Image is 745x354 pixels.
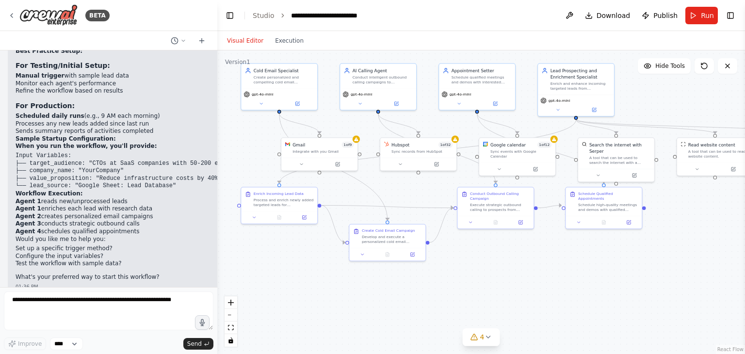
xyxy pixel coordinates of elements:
[470,191,530,201] div: Conduct Outbound Calling Campaign
[591,219,617,226] button: No output available
[374,251,401,258] button: No output available
[342,142,354,148] span: Number of enabled actions
[16,190,83,197] strong: Workflow Execution:
[16,205,398,213] li: enriches each lead with research data
[16,113,84,119] strong: Scheduled daily runs
[16,62,110,69] strong: For Testing/Initial Setup:
[452,67,512,74] div: Appointment Setter
[681,142,686,146] img: ScrapeWebsiteTool
[578,137,655,182] div: SerperDevToolSearch the internet with SerperA tool that can be used to search the internet with a...
[480,332,485,342] span: 4
[701,11,714,20] span: Run
[254,75,314,85] div: Create personalized and compelling cold email campaigns to {target_audience} for {company_name}, ...
[589,155,650,165] div: A tool that can be used to search the internet with a search_query. Supports different search typ...
[419,161,454,168] button: Open in side panel
[183,338,213,350] button: Send
[241,187,318,224] div: Enrich Incoming Lead DataProcess and enrich newly added targeted leads for {company_name}. Take r...
[269,35,309,47] button: Execution
[16,274,398,281] p: What's your preferred way to start this workflow?
[194,35,210,47] button: Start a new chat
[391,142,409,148] div: Hubspot
[573,120,619,134] g: Edge from c34ff60c-e633-4ddf-9722-d46bf0a1cef3 to c5afbfe0-f721-41bf-adc1-28aa5256b79b
[597,11,631,20] span: Download
[375,113,499,183] g: Edge from 0906748f-b999-4db8-953e-894686f33f47 to 6abfd6c8-f5ed-4c53-8b9a-2130555bb027
[322,202,453,211] g: Edge from 98168ee1-a663-401b-961a-11930f3541e4 to 6abfd6c8-f5ed-4c53-8b9a-2130555bb027
[225,296,237,347] div: React Flow controls
[254,191,304,196] div: Enrich Incoming Lead Data
[537,142,552,148] span: Number of enabled actions
[16,228,398,236] li: schedules qualified appointments
[353,67,413,74] div: AI Calling Agent
[16,152,249,189] code: Input Variables: ├── target_audience: "CTOs at SaaS companies with 50-200 employees" ├── company_...
[16,198,41,205] strong: Agent 1
[16,205,41,212] strong: Agent 1
[384,142,389,146] img: HubSpot
[351,92,372,97] span: gpt-4o-mini
[16,135,116,142] strong: Sample Startup Configuration:
[474,113,520,134] g: Edge from 8f0fe420-1339-4f5f-94e4-9bd52ec404bd to 6abaab8b-3f33-4583-b29d-e274b06ac65e
[349,224,426,261] div: Create Cold Email CampaignDevelop and execute a personalized cold email campaign targeting {targe...
[463,328,500,346] button: 4
[478,100,513,107] button: Open in side panel
[16,253,398,260] li: Configure the input variables?
[292,142,305,148] div: Gmail
[551,67,611,80] div: Lead Prospecting and Enrichment Specialist
[293,214,315,221] button: Open in side panel
[292,149,354,154] div: Integrate with you Gmail
[16,72,398,80] li: with sample lead data
[380,137,457,171] div: HubSpotHubspot1of32Sync records from HubSpot
[617,172,652,179] button: Open in side panel
[254,197,314,207] div: Process and enrich newly added targeted leads for {company_name}. Take raw lead information (name...
[510,219,531,226] button: Open in side panel
[638,58,691,74] button: Hide Tools
[16,102,75,110] strong: For Production:
[565,187,642,229] div: Schedule Qualified AppointmentsSchedule high-quality meetings and demos with qualified prospects ...
[16,220,398,228] li: conducts strategic outbound calls
[438,142,453,148] span: Number of enabled actions
[653,11,678,20] span: Publish
[320,161,355,168] button: Open in side panel
[724,9,737,22] button: Show right sidebar
[16,128,398,135] li: Sends summary reports of activities completed
[253,11,383,20] nav: breadcrumb
[16,283,398,290] div: 01:36 PM
[16,245,398,253] li: Set up a specific trigger method?
[276,113,323,134] g: Edge from 1f39315e-5fad-429d-baba-975b3afd6964 to 4f56eb8e-d9be-4d50-8474-0d30924d5314
[16,236,398,243] p: Would you like me to help you:
[221,35,269,47] button: Visual Editor
[577,106,612,113] button: Open in side panel
[225,334,237,347] button: toggle interactivity
[195,315,210,330] button: Click to speak your automation idea
[479,137,556,176] div: Google CalendarGoogle calendar1of12Sync events with Google Calendar
[187,340,202,348] span: Send
[16,80,398,88] li: Monitor each agent's performance
[589,142,650,154] div: Search the internet with Serper
[252,92,273,97] span: gpt-4o-mini
[391,149,453,154] div: Sync records from HubSpot
[225,309,237,322] button: zoom out
[276,113,390,221] g: Edge from 1f39315e-5fad-429d-baba-975b3afd6964 to 6cb28081-1fbc-44f7-8b9f-1ee811ce7bb8
[578,191,638,201] div: Schedule Qualified Appointments
[470,202,530,212] div: Execute strategic outbound calling to prospects from {target_audience} for {company_name}. Search...
[457,187,534,229] div: Conduct Outbound Calling CampaignExecute strategic outbound calling to prospects from {target_aud...
[582,142,587,146] img: SerperDevTool
[362,234,422,244] div: Develop and execute a personalized cold email campaign targeting {target_audience} for {company_n...
[452,75,512,85] div: Schedule qualified meetings and demos with interested prospects from {target_audience} for {compa...
[16,143,157,149] strong: When you run the workflow, you'll provide:
[16,260,398,268] li: Test the workflow with sample data?
[430,205,453,245] g: Edge from 6cb28081-1fbc-44f7-8b9f-1ee811ce7bb8 to 6abfd6c8-f5ed-4c53-8b9a-2130555bb027
[717,347,744,352] a: React Flow attribution
[285,142,290,146] img: Gmail
[538,202,562,211] g: Edge from 6abfd6c8-f5ed-4c53-8b9a-2130555bb027 to 3fe3a211-4244-4f2b-b820-7a7281a188f0
[4,338,46,350] button: Improve
[483,219,509,226] button: No output available
[225,58,250,66] div: Version 1
[638,7,681,24] button: Publish
[16,213,398,221] li: creates personalized email campaigns
[573,120,718,134] g: Edge from c34ff60c-e633-4ddf-9722-d46bf0a1cef3 to d45bb3c6-0cac-4af2-8574-6b8a15307195
[19,4,78,26] img: Logo
[16,87,398,95] li: Refine the workflow based on results
[225,296,237,309] button: zoom in
[537,63,615,116] div: Lead Prospecting and Enrichment SpecialistEnrich and enhance incoming targeted leads from {target...
[474,113,607,183] g: Edge from 8f0fe420-1339-4f5f-94e4-9bd52ec404bd to 3fe3a211-4244-4f2b-b820-7a7281a188f0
